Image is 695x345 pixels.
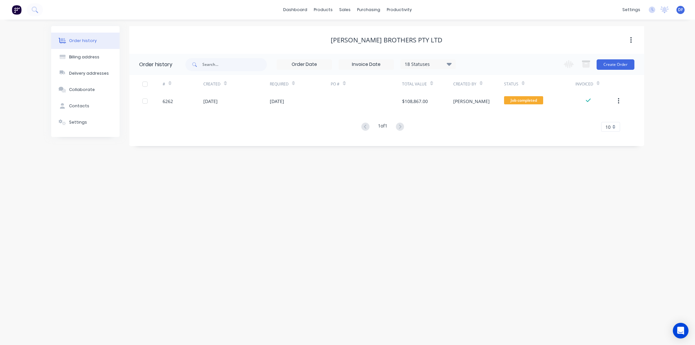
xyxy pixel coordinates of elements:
[605,124,611,130] span: 10
[270,75,331,93] div: Required
[51,65,120,82] button: Delivery addresses
[504,96,543,104] span: Job completed
[619,5,644,15] div: settings
[69,38,97,44] div: Order history
[354,5,384,15] div: purchasing
[51,33,120,49] button: Order history
[401,61,456,68] div: 18 Statuses
[203,81,221,87] div: Created
[453,81,476,87] div: Created By
[678,7,683,13] span: DF
[504,81,518,87] div: Status
[69,103,89,109] div: Contacts
[51,98,120,114] button: Contacts
[12,5,22,15] img: Factory
[163,75,203,93] div: #
[331,81,340,87] div: PO #
[336,5,354,15] div: sales
[277,60,332,69] input: Order Date
[69,54,99,60] div: Billing address
[139,61,172,68] div: Order history
[311,5,336,15] div: products
[453,98,490,105] div: [PERSON_NAME]
[51,114,120,130] button: Settings
[453,75,504,93] div: Created By
[51,49,120,65] button: Billing address
[163,98,173,105] div: 6262
[575,81,593,87] div: Invoiced
[597,59,634,70] button: Create Order
[402,98,428,105] div: $108,867.00
[69,119,87,125] div: Settings
[203,98,218,105] div: [DATE]
[331,36,442,44] div: [PERSON_NAME] Brothers Pty Ltd
[378,122,387,132] div: 1 of 1
[504,75,575,93] div: Status
[384,5,415,15] div: productivity
[202,58,267,71] input: Search...
[402,75,453,93] div: Total Value
[575,75,616,93] div: Invoiced
[203,75,269,93] div: Created
[69,87,95,93] div: Collaborate
[339,60,394,69] input: Invoice Date
[280,5,311,15] a: dashboard
[270,81,289,87] div: Required
[673,323,688,338] div: Open Intercom Messenger
[402,81,427,87] div: Total Value
[51,82,120,98] button: Collaborate
[163,81,165,87] div: #
[69,70,109,76] div: Delivery addresses
[270,98,284,105] div: [DATE]
[331,75,402,93] div: PO #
